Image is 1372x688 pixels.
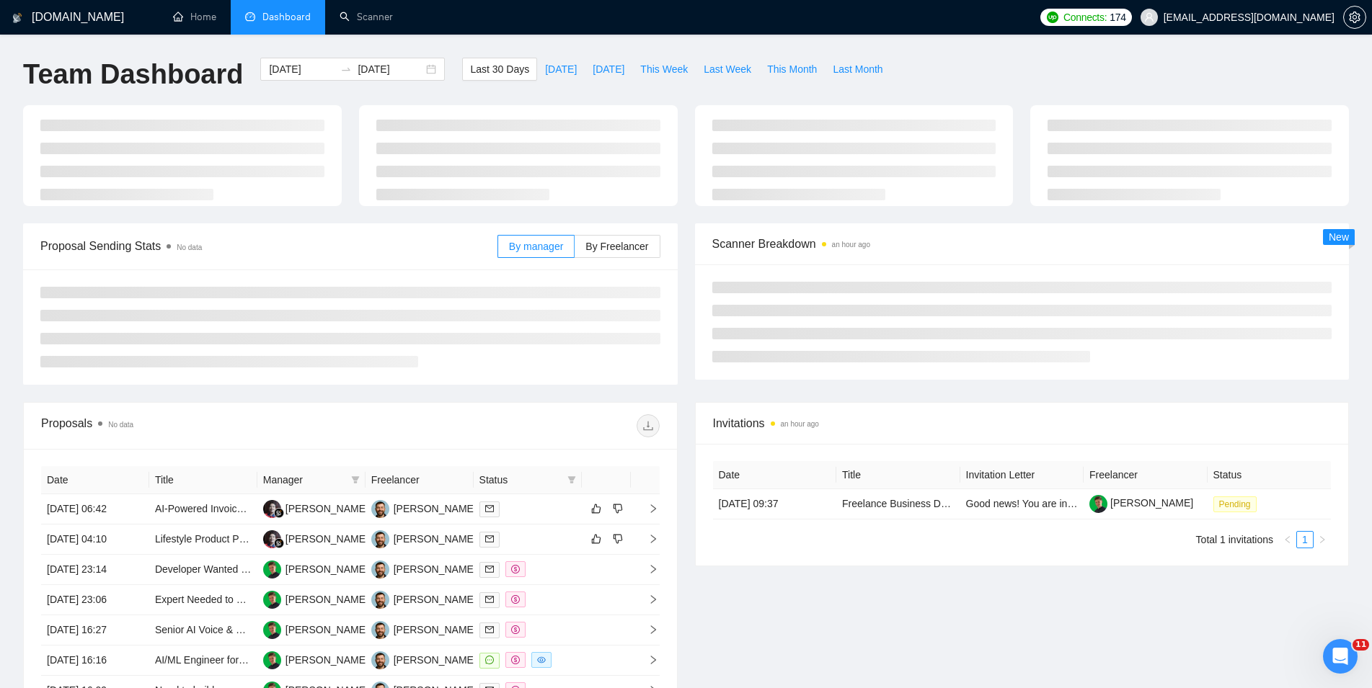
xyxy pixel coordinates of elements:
[960,461,1084,489] th: Invitation Letter
[263,500,281,518] img: SS
[1279,531,1296,548] li: Previous Page
[371,560,389,578] img: VK
[759,58,825,81] button: This Month
[263,560,281,578] img: MB
[40,237,497,255] span: Proposal Sending Stats
[155,624,420,635] a: Senior AI Voice & WhatsApp Agent Developer (Automotive)
[371,563,477,574] a: VK[PERSON_NAME]
[842,498,1296,509] a: Freelance Business Development Consultant – IT Outsourcing ([GEOGRAPHIC_DATA] & US Market)
[149,585,257,615] td: Expert Needed to Build an AI Agent Using Make.COM
[358,61,423,77] input: End date
[371,530,389,548] img: VK
[286,531,368,547] div: [PERSON_NAME]
[609,500,627,517] button: dislike
[371,621,389,639] img: VK
[713,414,1332,432] span: Invitations
[1343,6,1366,29] button: setting
[394,652,477,668] div: [PERSON_NAME]
[585,58,632,81] button: [DATE]
[565,469,579,491] span: filter
[155,563,417,575] a: Developer Wanted – Build MVP for AI Job Search Platform
[588,500,605,517] button: like
[485,595,494,604] span: mail
[41,555,149,585] td: [DATE] 23:14
[371,532,477,544] a: VK[PERSON_NAME]
[263,621,281,639] img: MB
[149,524,257,555] td: Lifestyle Product Photo Editing & AI Integration
[245,12,255,22] span: dashboard
[1353,639,1369,651] span: 11
[704,61,751,77] span: Last Week
[1213,498,1262,509] a: Pending
[41,585,149,615] td: [DATE] 23:06
[23,58,243,91] h1: Team Dashboard
[1089,497,1193,509] a: [PERSON_NAME]
[41,466,149,494] th: Date
[41,645,149,676] td: [DATE] 16:16
[149,555,257,585] td: Developer Wanted – Build MVP for AI Job Search Platform
[1047,12,1058,23] img: upwork-logo.png
[1314,531,1331,548] li: Next Page
[713,461,837,489] th: Date
[173,11,216,23] a: homeHome
[371,593,477,604] a: VK[PERSON_NAME]
[286,591,368,607] div: [PERSON_NAME]
[511,625,520,634] span: dollar
[591,533,601,545] span: like
[1208,461,1332,489] th: Status
[149,615,257,645] td: Senior AI Voice & WhatsApp Agent Developer (Automotive)
[781,420,819,428] time: an hour ago
[485,625,494,634] span: mail
[613,533,623,545] span: dislike
[1297,532,1313,548] a: 1
[1296,531,1314,548] li: 1
[155,503,426,514] a: AI-Powered Invoice Capture & Verification Tool Development
[263,530,281,548] img: SS
[263,651,281,669] img: MB
[588,530,605,548] button: like
[155,533,364,545] a: Lifestyle Product Photo Editing & AI Integration
[1323,639,1358,674] iframe: Intercom live chat
[479,472,562,488] span: Status
[637,534,658,544] span: right
[371,502,477,514] a: VK[PERSON_NAME]
[286,501,368,517] div: [PERSON_NAME]
[832,241,870,249] time: an hour ago
[269,61,335,77] input: Start date
[351,475,360,484] span: filter
[1144,12,1154,22] span: user
[371,651,389,669] img: VK
[509,241,563,252] span: By manager
[1329,231,1349,243] span: New
[485,535,494,543] span: mail
[462,58,537,81] button: Last 30 Days
[286,622,368,638] div: [PERSON_NAME]
[348,469,363,491] span: filter
[1063,9,1107,25] span: Connects:
[394,561,477,577] div: [PERSON_NAME]
[511,595,520,604] span: dollar
[394,531,477,547] div: [PERSON_NAME]
[149,466,257,494] th: Title
[155,654,462,666] a: AI/ML Engineer for Predictive SaaS Tool (Restaurant & Retail Focus)
[609,530,627,548] button: dislike
[366,466,474,494] th: Freelancer
[511,656,520,664] span: dollar
[263,653,368,665] a: MB[PERSON_NAME]
[712,235,1332,253] span: Scanner Breakdown
[1343,12,1366,23] a: setting
[263,563,368,574] a: MB[PERSON_NAME]
[371,591,389,609] img: VK
[485,504,494,513] span: mail
[340,63,352,75] span: to
[274,538,284,548] img: gigradar-bm.png
[470,61,529,77] span: Last 30 Days
[394,501,477,517] div: [PERSON_NAME]
[263,591,281,609] img: MB
[177,244,202,251] span: No data
[637,564,658,574] span: right
[286,652,368,668] div: [PERSON_NAME]
[149,645,257,676] td: AI/ML Engineer for Predictive SaaS Tool (Restaurant & Retail Focus)
[41,524,149,555] td: [DATE] 04:10
[108,421,133,429] span: No data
